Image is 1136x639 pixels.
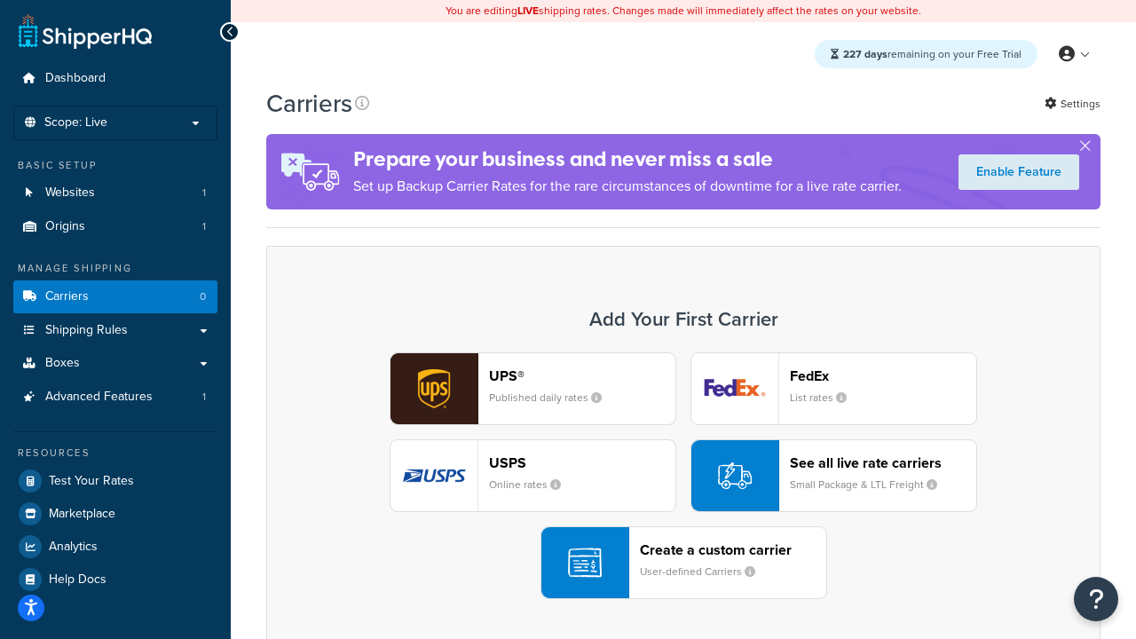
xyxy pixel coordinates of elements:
[202,219,206,234] span: 1
[45,390,153,405] span: Advanced Features
[489,390,616,406] small: Published daily rates
[45,323,128,338] span: Shipping Rules
[13,158,217,173] div: Basic Setup
[1045,91,1100,116] a: Settings
[13,465,217,497] a: Test Your Rates
[568,546,602,580] img: icon-carrier-custom-c93b8a24.svg
[13,210,217,243] a: Origins 1
[19,13,152,49] a: ShipperHQ Home
[353,174,902,199] p: Set up Backup Carrier Rates for the rare circumstances of downtime for a live rate carrier.
[13,280,217,313] li: Carriers
[353,145,902,174] h4: Prepare your business and never miss a sale
[390,440,477,511] img: usps logo
[790,390,861,406] small: List rates
[45,71,106,86] span: Dashboard
[390,352,676,425] button: ups logoUPS®Published daily rates
[1074,577,1118,621] button: Open Resource Center
[13,210,217,243] li: Origins
[790,367,976,384] header: FedEx
[13,381,217,414] a: Advanced Features 1
[13,531,217,563] a: Analytics
[49,572,106,588] span: Help Docs
[266,86,352,121] h1: Carriers
[13,261,217,276] div: Manage Shipping
[690,439,977,512] button: See all live rate carriersSmall Package & LTL Freight
[640,564,769,580] small: User-defined Carriers
[390,353,477,424] img: ups logo
[517,3,539,19] b: LIVE
[13,177,217,209] a: Websites 1
[45,219,85,234] span: Origins
[45,289,89,304] span: Carriers
[285,309,1082,330] h3: Add Your First Carrier
[13,177,217,209] li: Websites
[202,390,206,405] span: 1
[49,474,134,489] span: Test Your Rates
[45,185,95,201] span: Websites
[13,347,217,380] a: Boxes
[13,280,217,313] a: Carriers 0
[489,367,675,384] header: UPS®
[266,134,353,209] img: ad-rules-rateshop-fe6ec290ccb7230408bd80ed9643f0289d75e0ffd9eb532fc0e269fcd187b520.png
[202,185,206,201] span: 1
[540,526,827,599] button: Create a custom carrierUser-defined Carriers
[13,314,217,347] a: Shipping Rules
[13,62,217,95] a: Dashboard
[13,381,217,414] li: Advanced Features
[718,459,752,493] img: icon-carrier-liverate-becf4550.svg
[45,356,80,371] span: Boxes
[49,540,98,555] span: Analytics
[790,454,976,471] header: See all live rate carriers
[640,541,826,558] header: Create a custom carrier
[790,477,951,493] small: Small Package & LTL Freight
[958,154,1079,190] a: Enable Feature
[489,454,675,471] header: USPS
[200,289,206,304] span: 0
[489,477,575,493] small: Online rates
[13,564,217,596] a: Help Docs
[44,115,107,130] span: Scope: Live
[13,446,217,461] div: Resources
[690,352,977,425] button: fedEx logoFedExList rates
[691,353,778,424] img: fedEx logo
[49,507,115,522] span: Marketplace
[843,46,887,62] strong: 227 days
[815,40,1037,68] div: remaining on your Free Trial
[390,439,676,512] button: usps logoUSPSOnline rates
[13,498,217,530] a: Marketplace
